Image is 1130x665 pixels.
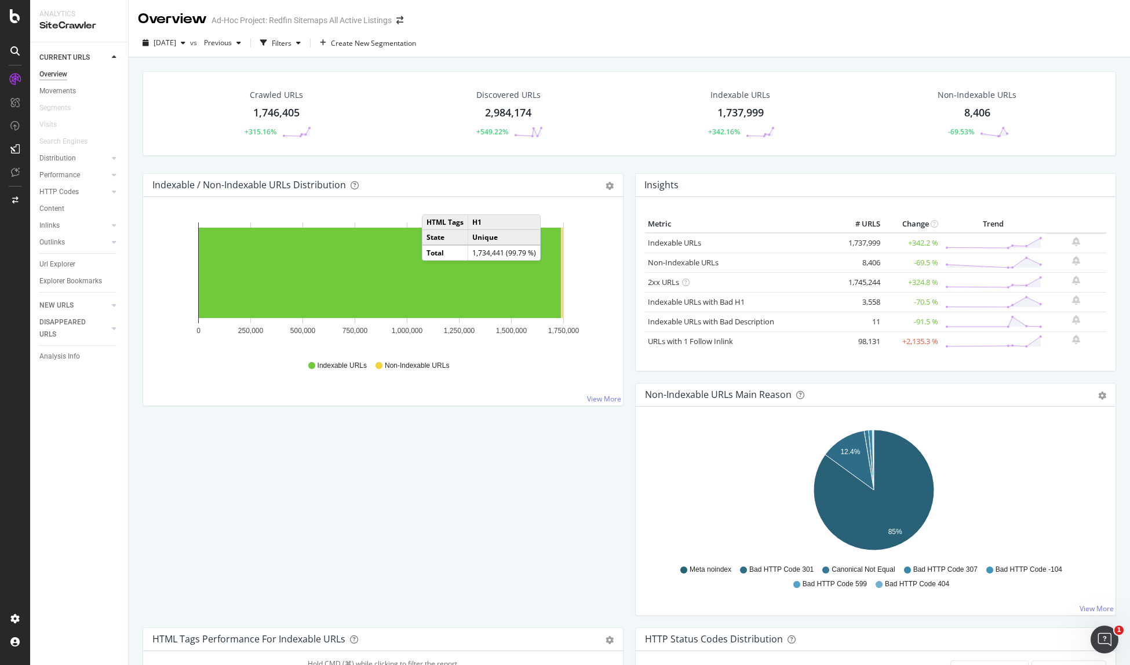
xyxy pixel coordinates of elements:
span: Indexable URLs [318,361,367,371]
a: Segments [39,102,82,114]
div: Inlinks [39,220,60,232]
text: 1,000,000 [392,327,423,335]
span: Bad HTTP Code -104 [996,565,1062,575]
a: Url Explorer [39,258,120,271]
div: Performance [39,169,80,181]
span: Meta noindex [690,565,731,575]
td: 1,737,999 [837,233,883,253]
svg: A chart. [645,425,1102,560]
a: NEW URLS [39,299,108,312]
a: HTTP Codes [39,186,108,198]
div: Segments [39,102,71,114]
a: Indexable URLs [648,237,701,248]
span: vs [190,38,199,47]
div: SiteCrawler [39,19,119,32]
div: bell-plus [1072,295,1080,305]
td: 8,406 [837,253,883,272]
div: arrow-right-arrow-left [396,16,403,24]
td: 1,745,244 [837,272,883,292]
button: Filters [256,34,305,52]
th: Change [883,215,941,233]
td: +2,135.3 % [883,331,941,351]
text: 1,500,000 [496,327,527,335]
div: 8,406 [964,105,990,120]
span: Bad HTTP Code 599 [803,579,867,589]
a: Content [39,203,120,215]
button: Create New Segmentation [315,34,421,52]
text: 85% [888,528,902,536]
div: CURRENT URLS [39,52,90,64]
div: Indexable URLs [710,89,770,101]
a: URLs with 1 Follow Inlink [648,336,733,346]
div: Analytics [39,9,119,19]
div: bell-plus [1072,237,1080,246]
span: Canonical Not Equal [832,565,895,575]
text: 250,000 [238,327,264,335]
a: Non-Indexable URLs [648,257,719,268]
a: Search Engines [39,136,99,148]
td: Unique [468,230,541,246]
div: gear [606,182,614,190]
th: Metric [645,215,837,233]
div: gear [606,636,614,644]
div: Outlinks [39,236,65,249]
div: Analysis Info [39,350,80,363]
div: Explorer Bookmarks [39,275,102,287]
a: View More [587,394,621,404]
div: Indexable / Non-Indexable URLs Distribution [152,179,346,191]
div: Search Engines [39,136,88,148]
text: 1,750,000 [548,327,579,335]
td: 98,131 [837,331,883,351]
td: +342.2 % [883,233,941,253]
span: 1 [1114,626,1124,635]
div: Filters [272,38,291,48]
td: -69.5 % [883,253,941,272]
span: Bad HTTP Code 307 [913,565,978,575]
div: HTTP Codes [39,186,79,198]
h4: Insights [644,177,679,193]
div: Movements [39,85,76,97]
div: Url Explorer [39,258,75,271]
a: Inlinks [39,220,108,232]
div: bell-plus [1072,315,1080,324]
div: Ad-Hoc Project: Redfin Sitemaps All Active Listings [212,14,392,26]
div: NEW URLS [39,299,74,312]
button: Previous [199,34,246,52]
text: 1,250,000 [444,327,475,335]
div: +549.22% [476,127,508,137]
td: Total [422,245,468,260]
div: +342.16% [708,127,740,137]
div: 1,737,999 [717,105,764,120]
text: 500,000 [290,327,316,335]
a: Visits [39,119,68,131]
a: Performance [39,169,108,181]
div: Crawled URLs [250,89,303,101]
td: 1,734,441 (99.79 %) [468,245,541,260]
div: bell-plus [1072,256,1080,265]
td: 3,558 [837,292,883,312]
td: -70.5 % [883,292,941,312]
div: 1,746,405 [253,105,300,120]
td: +324.8 % [883,272,941,292]
td: H1 [468,215,541,230]
th: Trend [941,215,1045,233]
div: gear [1098,392,1106,400]
a: Indexable URLs with Bad H1 [648,297,745,307]
div: bell-plus [1072,335,1080,344]
div: Non-Indexable URLs Main Reason [645,389,792,400]
div: HTTP Status Codes Distribution [645,633,783,645]
div: HTML Tags Performance for Indexable URLs [152,633,345,645]
span: Previous [199,38,232,47]
div: +315.16% [245,127,276,137]
div: bell-plus [1072,276,1080,285]
a: Indexable URLs with Bad Description [648,316,774,327]
div: Distribution [39,152,76,165]
text: 0 [196,327,201,335]
text: 750,000 [342,327,368,335]
a: CURRENT URLS [39,52,108,64]
svg: A chart. [152,215,610,350]
div: Content [39,203,64,215]
div: 2,984,174 [485,105,531,120]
